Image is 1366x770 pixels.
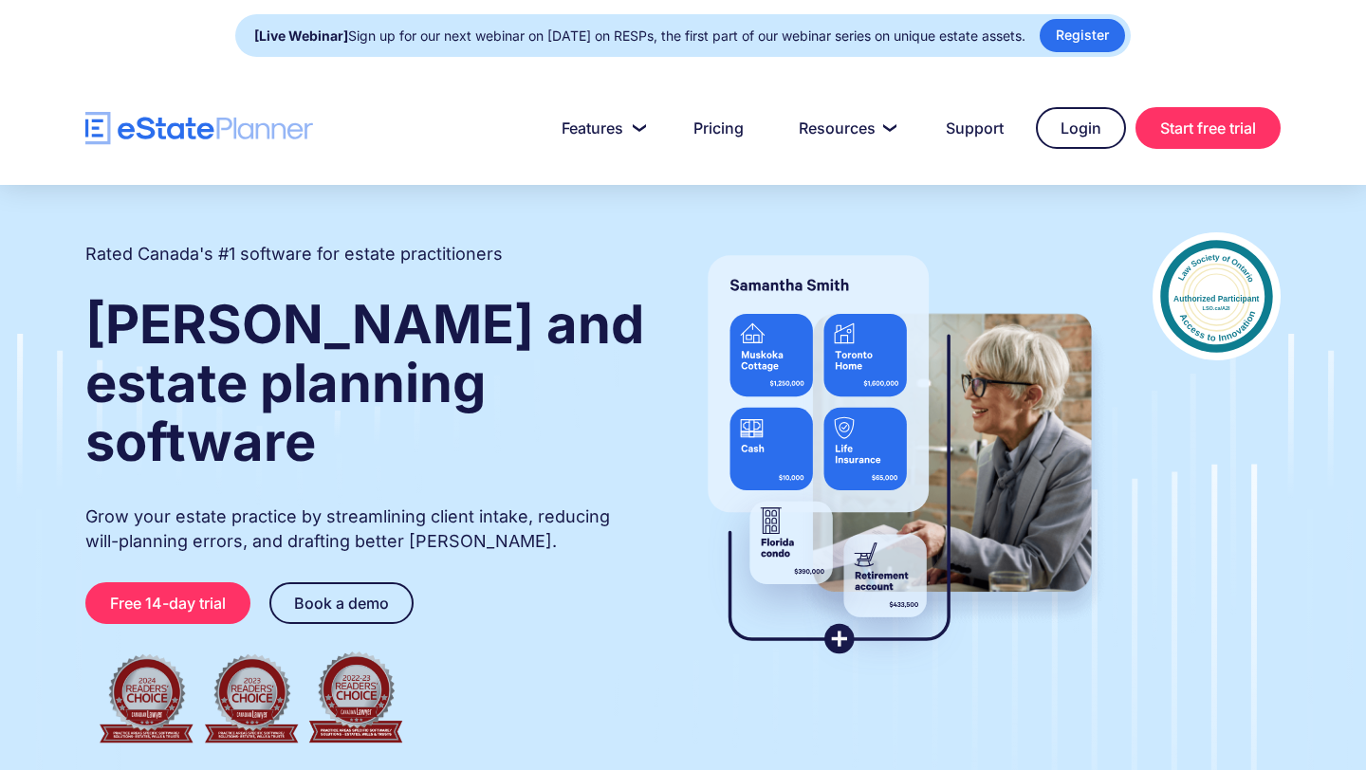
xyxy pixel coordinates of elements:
[1135,107,1281,149] a: Start free trial
[923,109,1026,147] a: Support
[85,292,644,474] strong: [PERSON_NAME] and estate planning software
[685,232,1115,678] img: estate planner showing wills to their clients, using eState Planner, a leading estate planning so...
[254,27,348,44] strong: [Live Webinar]
[85,112,313,145] a: home
[671,109,766,147] a: Pricing
[1036,107,1126,149] a: Login
[85,582,250,624] a: Free 14-day trial
[85,504,647,554] p: Grow your estate practice by streamlining client intake, reducing will-planning errors, and draft...
[539,109,661,147] a: Features
[1040,19,1125,52] a: Register
[269,582,414,624] a: Book a demo
[85,242,503,266] h2: Rated Canada's #1 software for estate practitioners
[254,23,1025,49] div: Sign up for our next webinar on [DATE] on RESPs, the first part of our webinar series on unique e...
[776,109,914,147] a: Resources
